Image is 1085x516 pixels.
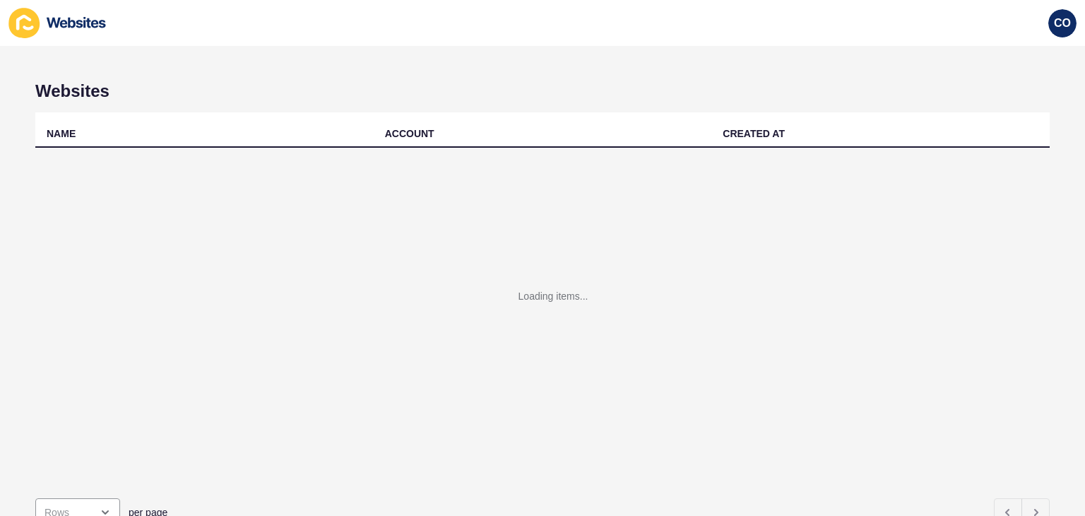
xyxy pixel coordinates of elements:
[47,127,76,141] div: NAME
[1054,16,1071,30] span: CO
[35,81,1050,101] h1: Websites
[385,127,434,141] div: ACCOUNT
[723,127,785,141] div: CREATED AT
[518,289,588,303] div: Loading items...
